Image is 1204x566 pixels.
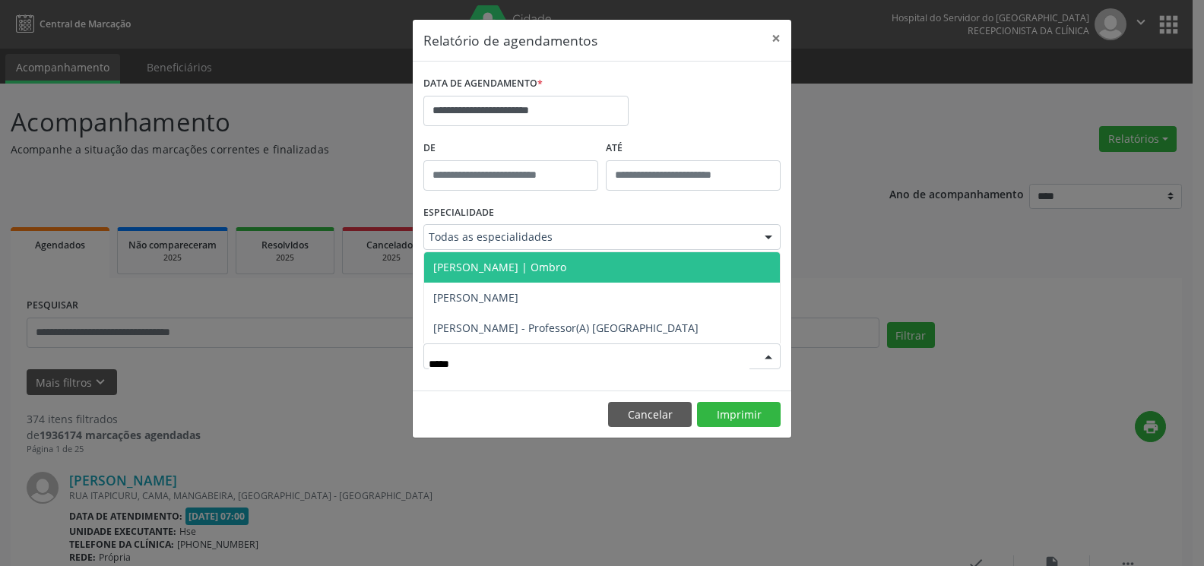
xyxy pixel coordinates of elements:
[423,30,597,50] h5: Relatório de agendamentos
[606,137,781,160] label: ATÉ
[608,402,692,428] button: Cancelar
[423,72,543,96] label: DATA DE AGENDAMENTO
[433,290,518,305] span: [PERSON_NAME]
[761,20,791,57] button: Close
[423,137,598,160] label: De
[423,201,494,225] label: ESPECIALIDADE
[433,321,699,335] span: [PERSON_NAME] - Professor(A) [GEOGRAPHIC_DATA]
[429,229,749,245] span: Todas as especialidades
[697,402,781,428] button: Imprimir
[433,260,566,274] span: [PERSON_NAME] | Ombro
